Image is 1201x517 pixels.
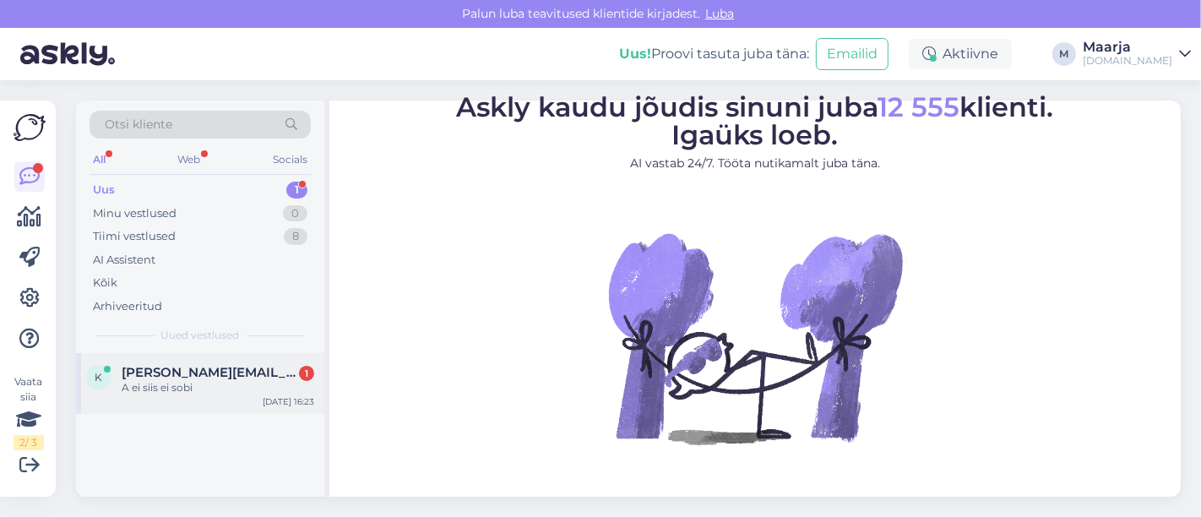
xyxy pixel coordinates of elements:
div: Kõik [93,275,117,291]
span: Luba [700,6,739,21]
span: k [95,371,103,384]
div: Maarja [1083,41,1172,54]
b: Uus! [619,46,651,62]
p: AI vastab 24/7. Tööta nutikamalt juba täna. [457,155,1054,172]
div: 1 [299,366,314,381]
div: Proovi tasuta juba täna: [619,44,809,64]
div: AI Assistent [93,252,155,269]
div: Socials [269,149,311,171]
div: 0 [283,205,307,222]
div: Arhiveeritud [93,298,162,315]
div: Web [175,149,204,171]
button: Emailid [816,38,889,70]
img: No Chat active [603,186,907,490]
div: All [90,149,109,171]
div: Minu vestlused [93,205,177,222]
div: Aktiivne [909,39,1012,69]
div: M [1052,42,1076,66]
div: Uus [93,182,115,199]
img: Askly Logo [14,114,46,141]
div: [DATE] 16:23 [263,395,314,408]
span: 12 555 [878,90,960,123]
div: 8 [284,228,307,245]
div: [DOMAIN_NAME] [1083,54,1172,68]
div: 2 / 3 [14,435,44,450]
span: Otsi kliente [105,116,172,133]
span: Uued vestlused [161,328,240,343]
a: Maarja[DOMAIN_NAME] [1083,41,1191,68]
div: Tiimi vestlused [93,228,176,245]
div: A ei siis ei sobi [122,380,314,395]
span: Askly kaudu jõudis sinuni juba klienti. Igaüks loeb. [457,90,1054,151]
span: kristina.hallop@gmail.com [122,365,297,380]
div: Vaata siia [14,374,44,450]
div: 1 [286,182,307,199]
